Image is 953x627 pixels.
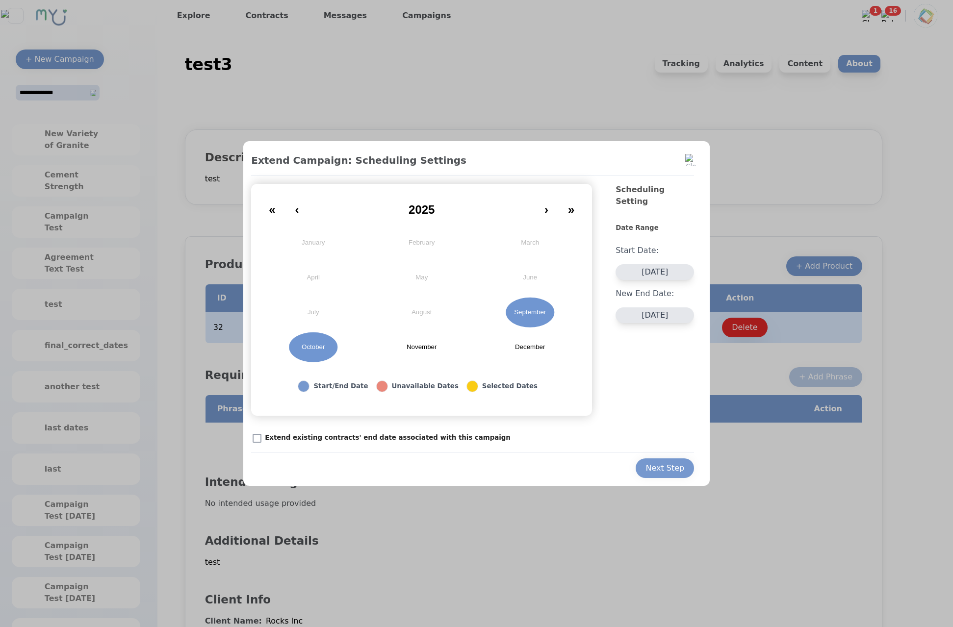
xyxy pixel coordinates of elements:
div: Scheduling Setting [616,184,694,223]
abbr: June 2025 [523,273,537,282]
button: February 2025 [367,225,476,260]
abbr: February 2025 [409,238,435,247]
button: May 2025 [367,260,476,295]
button: [DATE] [616,264,694,280]
button: » [558,196,584,217]
div: Selected Dates [482,381,538,391]
button: January 2025 [259,225,367,260]
abbr: May 2025 [415,273,428,282]
div: Start Date: [616,237,694,264]
button: August 2025 [367,295,476,330]
abbr: October 2025 [302,343,325,351]
button: October 2025 [259,330,367,365]
button: April 2025 [259,260,367,295]
button: Next Step [636,458,694,478]
abbr: March 2025 [521,238,539,247]
button: [DATE] [616,307,694,323]
button: July 2025 [259,295,367,330]
h2: Extend Campaign: Scheduling Settings [251,153,694,168]
button: December 2025 [476,330,584,365]
button: 2025 [309,196,535,217]
button: March 2025 [476,225,584,260]
p: Extend existing contracts' end date associated with this campaign [265,433,511,443]
button: ‹ [285,196,309,217]
abbr: August 2025 [412,308,432,317]
abbr: July 2025 [308,308,319,317]
abbr: April 2025 [307,273,320,282]
div: Date Range [616,223,694,237]
span: 2025 [409,203,435,216]
abbr: September 2025 [514,308,546,317]
div: Start/End Date [313,381,368,391]
button: « [259,196,285,217]
abbr: January 2025 [302,238,325,247]
button: September 2025 [476,295,584,330]
button: June 2025 [476,260,584,295]
div: New End Date: [616,280,694,307]
img: Close [685,154,697,166]
div: Next Step [645,462,684,474]
abbr: November 2025 [407,343,437,351]
button: › [535,196,558,217]
div: Unavailable Dates [392,381,459,391]
button: November 2025 [367,330,476,365]
abbr: December 2025 [515,343,545,351]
